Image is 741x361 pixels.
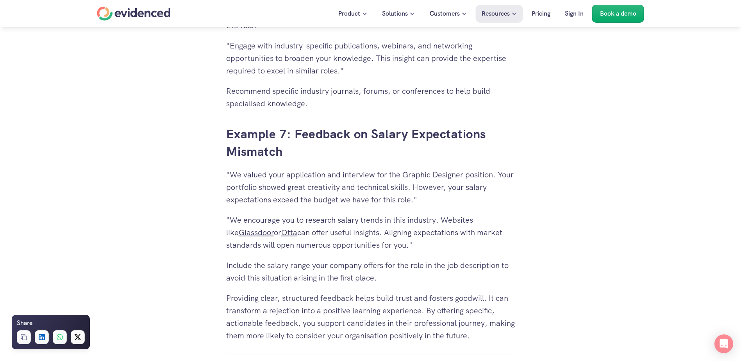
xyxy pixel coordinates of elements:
p: Book a demo [600,9,636,19]
a: Otta [281,227,297,238]
p: "Engage with industry-specific publications, webinars, and networking opportunities to broaden yo... [226,39,515,77]
p: Customers [430,9,460,19]
h6: Share [17,318,32,328]
p: "We valued your application and interview for the Graphic Designer position. Your portfolio showe... [226,168,515,206]
p: Resources [482,9,510,19]
p: Providing clear, structured feedback helps build trust and fosters goodwill. It can transform a r... [226,292,515,342]
p: Recommend specific industry journals, forums, or conferences to help build specialised knowledge. [226,85,515,110]
p: "We encourage you to research salary trends in this industry. Websites like or can offer useful i... [226,214,515,251]
p: Product [338,9,360,19]
p: Pricing [532,9,550,19]
h3: Example 7: Feedback on Salary Expectations Mismatch [226,125,515,161]
p: Solutions [382,9,408,19]
a: Home [97,7,171,21]
div: Open Intercom Messenger [714,334,733,353]
a: Sign In [559,5,589,23]
a: Pricing [526,5,556,23]
p: Sign In [565,9,584,19]
p: Include the salary range your company offers for the role in the job description to avoid this si... [226,259,515,284]
a: Book a demo [592,5,644,23]
a: Glassdoor [239,227,274,238]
